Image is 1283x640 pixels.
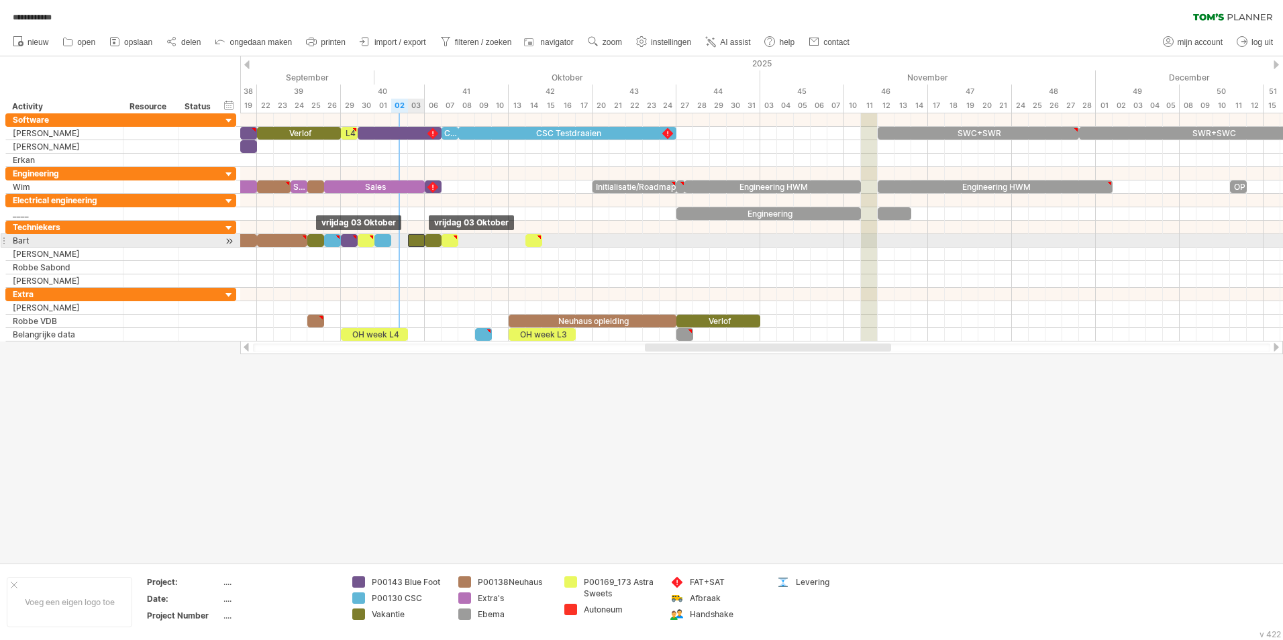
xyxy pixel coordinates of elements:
div: Verlof [257,127,341,140]
div: Belangrijke data [13,328,116,341]
div: Verlof [676,315,760,327]
div: November 2025 [760,70,1096,85]
div: woensdag, 24 September 2025 [291,99,307,113]
div: v 422 [1260,629,1281,639]
div: maandag, 6 Oktober 2025 [425,99,442,113]
div: Engineering [13,167,116,180]
a: instellingen [633,34,695,51]
div: vrijdag, 17 Oktober 2025 [576,99,593,113]
div: woensdag, 19 November 2025 [962,99,978,113]
div: dinsdag, 9 December 2025 [1196,99,1213,113]
div: donderdag, 23 Oktober 2025 [643,99,660,113]
div: 43 [593,85,676,99]
div: 39 [257,85,341,99]
div: .... [223,610,336,621]
div: vrijdag, 3 Oktober 2025 [408,99,425,113]
div: woensdag, 8 Oktober 2025 [458,99,475,113]
span: ongedaan maken [229,38,292,47]
div: vrijdag, 7 November 2025 [827,99,844,113]
a: help [761,34,799,51]
a: import / export [356,34,430,51]
div: Resource [130,100,170,113]
div: vrijdag 03 Oktober [316,215,401,230]
div: Autoneum [584,604,657,615]
div: woensdag, 3 December 2025 [1129,99,1146,113]
div: ____ [13,207,116,220]
div: Neuhaus opleiding [509,315,676,327]
a: navigator [522,34,577,51]
a: AI assist [702,34,754,51]
div: vrijdag, 26 September 2025 [324,99,341,113]
div: Engineering HWM [878,180,1113,193]
div: Oktober 2025 [374,70,760,85]
div: Erkan [13,154,116,166]
div: dinsdag, 21 Oktober 2025 [609,99,626,113]
div: Electrical engineering [13,194,116,207]
div: Engineering [676,207,861,220]
div: SWC+SWR [878,127,1079,140]
div: Engineering HWM [684,180,861,193]
div: CSC Testdraaien [458,127,676,140]
div: donderdag, 4 December 2025 [1146,99,1163,113]
div: woensdag, 15 Oktober 2025 [542,99,559,113]
span: navigator [540,38,573,47]
div: dinsdag, 11 November 2025 [861,99,878,113]
div: vrijdag, 12 December 2025 [1247,99,1264,113]
div: Bart [13,234,116,247]
div: donderdag, 20 November 2025 [978,99,995,113]
div: maandag, 27 Oktober 2025 [676,99,693,113]
div: Software [13,113,116,126]
div: woensdag, 26 November 2025 [1045,99,1062,113]
div: Extra [13,288,116,301]
span: log uit [1251,38,1273,47]
div: FAT+SAT [690,576,763,588]
div: [PERSON_NAME] [13,301,116,314]
span: help [779,38,794,47]
span: contact [823,38,850,47]
div: maandag, 13 Oktober 2025 [509,99,525,113]
div: Ebema [478,608,551,620]
a: printen [303,34,350,51]
div: woensdag, 1 Oktober 2025 [374,99,391,113]
div: vrijdag, 21 November 2025 [995,99,1012,113]
div: 42 [509,85,593,99]
a: nieuw [9,34,52,51]
div: P00130 CSC [372,592,445,604]
div: P00138Neuhaus [478,576,551,588]
div: Sales [291,180,307,193]
div: Afbraak [690,592,763,604]
div: vrijdag, 19 September 2025 [240,99,257,113]
div: dinsdag, 28 Oktober 2025 [693,99,710,113]
div: maandag, 17 November 2025 [928,99,945,113]
div: dinsdag, 14 Oktober 2025 [525,99,542,113]
div: 44 [676,85,760,99]
div: donderdag, 30 Oktober 2025 [727,99,743,113]
span: zoom [603,38,622,47]
div: 50 [1180,85,1264,99]
div: 46 [844,85,928,99]
span: AI assist [720,38,750,47]
a: filteren / zoeken [437,34,516,51]
div: vrijdag, 5 December 2025 [1163,99,1180,113]
div: maandag, 3 November 2025 [760,99,777,113]
div: vrijdag, 31 Oktober 2025 [743,99,760,113]
div: Extra's [478,592,551,604]
a: ongedaan maken [211,34,296,51]
div: scroll naar activiteit [223,234,236,248]
div: Initialisatie/Roadmap [593,180,676,193]
div: [PERSON_NAME] [13,274,116,287]
a: opslaan [106,34,156,51]
div: vrijdag, 24 Oktober 2025 [660,99,676,113]
div: maandag, 10 November 2025 [844,99,861,113]
span: instellingen [651,38,691,47]
div: donderdag, 25 September 2025 [307,99,324,113]
div: Wim [13,180,116,193]
div: dinsdag, 30 September 2025 [358,99,374,113]
span: import / export [374,38,426,47]
a: zoom [584,34,626,51]
div: 48 [1012,85,1096,99]
span: mijn account [1178,38,1223,47]
div: dinsdag, 23 September 2025 [274,99,291,113]
div: donderdag, 16 Oktober 2025 [559,99,576,113]
a: delen [163,34,205,51]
